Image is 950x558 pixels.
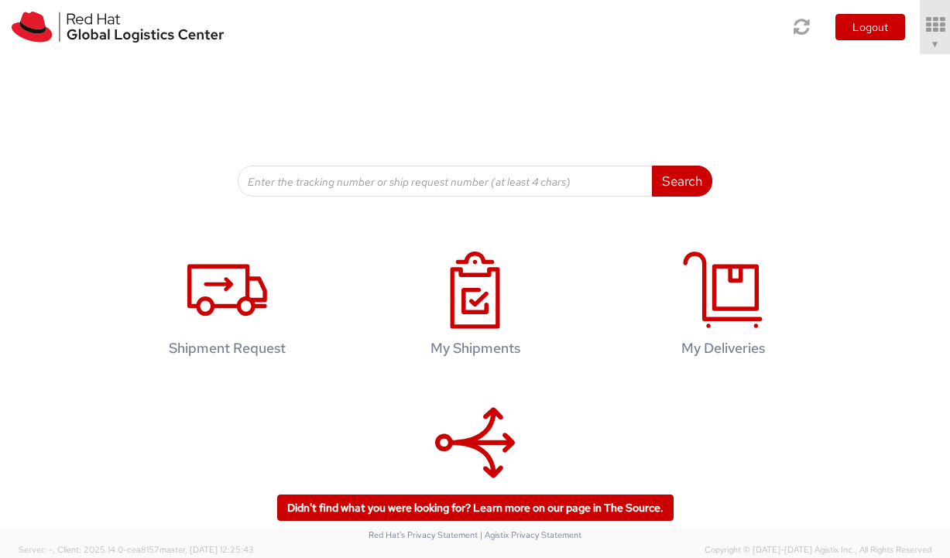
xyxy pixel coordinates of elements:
a: | Agistix Privacy Statement [480,529,581,540]
h4: My Deliveries [623,341,823,356]
a: Didn't find what you were looking for? Learn more on our page in The Source. [277,495,674,521]
h4: Shipment Request [128,341,328,356]
a: Shipment Request [111,235,344,380]
button: Search [652,166,712,197]
img: rh-logistics-00dfa346123c4ec078e1.svg [12,12,224,43]
span: ▼ [931,38,940,50]
span: Client: 2025.14.0-cea8157 [57,544,254,555]
a: My Deliveries [607,235,839,380]
span: Copyright © [DATE]-[DATE] Agistix Inc., All Rights Reserved [705,544,931,556]
a: Red Hat's Privacy Statement [369,529,478,540]
input: Enter the tracking number or ship request number (at least 4 chars) [238,166,653,197]
span: Server: - [19,544,55,555]
button: Logout [835,14,905,40]
a: Batch Shipping Guide [359,388,592,532]
span: master, [DATE] 12:25:43 [159,544,254,555]
span: , [53,544,55,555]
a: My Shipments [359,235,592,380]
h4: My Shipments [376,341,575,356]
